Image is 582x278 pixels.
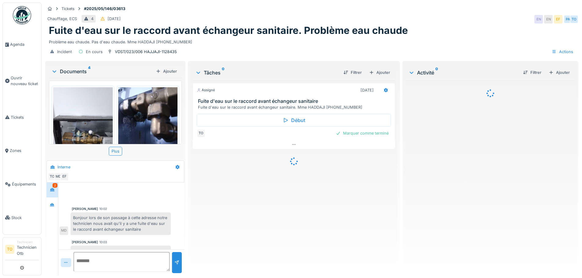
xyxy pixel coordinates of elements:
[12,181,39,187] span: Équipements
[3,28,41,61] a: Agenda
[17,240,39,259] li: Technicien Otb
[57,49,72,55] div: Incident
[54,172,63,181] div: MD
[72,240,98,244] div: [PERSON_NAME]
[91,16,93,22] div: 4
[99,240,107,244] div: 10:03
[11,215,39,221] span: Stock
[5,245,14,254] li: TO
[197,114,391,127] div: Début
[10,148,39,153] span: Zones
[198,98,392,104] h3: Fuite d'eau sur le raccord avant échangeur sanitaire
[3,201,41,234] a: Stock
[47,16,77,22] div: Chauffage, ECS
[554,15,562,23] div: EF
[71,212,171,235] div: Bonjour lors de son passage à cette adresse notre technicien nous avait qu'il y a une fuite d'eau...
[341,68,364,77] div: Filtrer
[3,134,41,168] a: Zones
[198,104,392,110] div: Fuite d'eau sur le raccord avant échangeur sanitaire. Mme HADDAJI [PHONE_NUMBER]
[60,172,69,181] div: EF
[11,75,39,87] span: Ouvrir nouveau ticket
[13,6,31,24] img: Badge_color-CXgf-gQk.svg
[367,68,393,77] div: Ajouter
[197,129,205,138] div: TO
[88,68,90,75] sup: 4
[564,15,572,23] div: PA
[115,49,177,55] div: VDST/023/006 HAJJAJI-1128435
[222,69,225,76] sup: 0
[549,47,576,56] div: Actions
[546,68,572,77] div: Ajouter
[521,68,544,77] div: Filtrer
[60,226,68,235] div: MD
[361,87,374,93] div: [DATE]
[408,69,518,76] div: Activité
[544,15,553,23] div: EN
[61,6,75,12] div: Tickets
[118,87,178,166] img: teuje4xzldrm0tg01ahgbaguxuuc
[435,69,438,76] sup: 0
[108,16,121,22] div: [DATE]
[53,87,113,166] img: i45lpruwr8zewsldcjp3kqpaw32n
[49,25,408,36] h1: Fuite d'eau sur le raccord avant échangeur sanitaire. Problème eau chaude
[99,207,107,211] div: 10:02
[195,69,338,76] div: Tâches
[3,101,41,134] a: Tickets
[49,37,575,45] div: Problème eau chaude. Pas d'eau chaude. Mme HADDAJI [PHONE_NUMBER]
[71,246,171,262] div: Pourriez vous me dire si cette demande a été traité svp ?
[11,114,39,120] span: Tickets
[3,61,41,101] a: Ouvrir nouveau ticket
[153,67,179,75] div: Ajouter
[72,207,98,211] div: [PERSON_NAME]
[534,15,543,23] div: EN
[5,240,39,260] a: TO TechnicienTechnicien Otb
[109,147,122,156] div: Plus
[51,68,153,75] div: Documents
[57,164,70,170] div: Interne
[53,183,57,188] div: 2
[17,240,39,244] div: Technicien
[197,88,215,93] div: Assigné
[333,129,391,137] div: Marquer comme terminé
[82,6,128,12] strong: #2025/05/146/03613
[48,172,57,181] div: TO
[570,15,578,23] div: TO
[10,42,39,47] span: Agenda
[86,49,103,55] div: En cours
[3,168,41,201] a: Équipements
